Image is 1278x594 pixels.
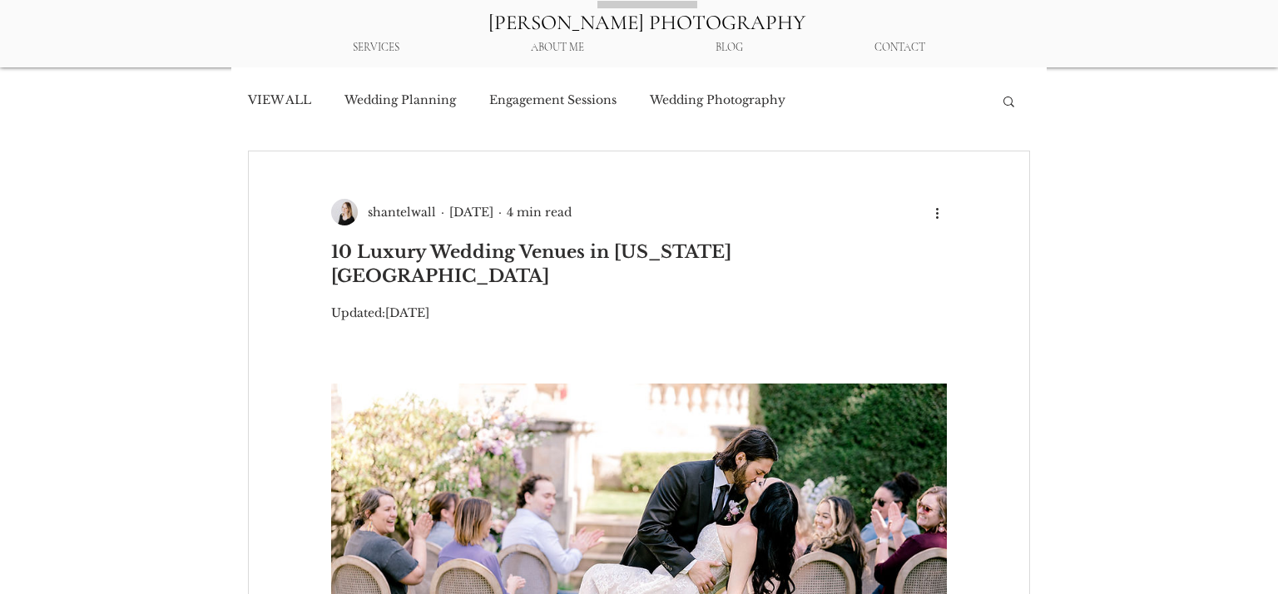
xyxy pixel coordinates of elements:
a: BLOG [650,33,809,62]
nav: Blog [245,67,984,134]
div: Search [1001,94,1017,107]
a: Wedding Photography [650,92,785,109]
span: 4 min read [507,205,572,220]
span: May 11, 2023 [449,205,493,220]
a: Wedding Planning [344,92,456,109]
button: More actions [927,202,947,222]
p: CONTACT [866,33,934,62]
div: SERVICES [287,33,465,62]
a: CONTACT [809,33,991,62]
p: BLOG [707,33,751,62]
p: SERVICES [344,33,408,62]
a: [PERSON_NAME] PHOTOGRAPHY [488,10,805,35]
span: May 1 [385,305,429,320]
a: ABOUT ME [465,33,650,62]
nav: Site [287,33,991,62]
a: Engagement Sessions [489,92,617,109]
p: ABOUT ME [523,33,592,62]
a: VIEW ALL [248,92,311,109]
p: Updated: [331,304,947,322]
h1: 10 Luxury Wedding Venues in [US_STATE][GEOGRAPHIC_DATA] [331,240,947,290]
